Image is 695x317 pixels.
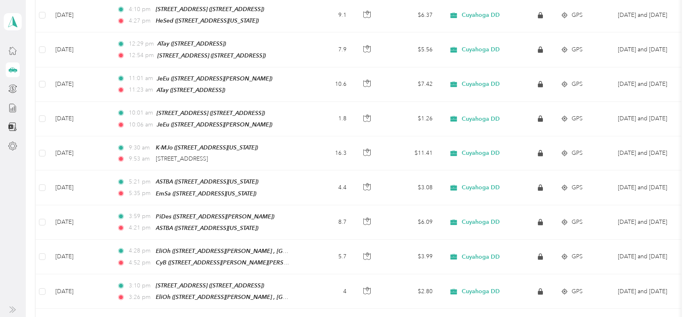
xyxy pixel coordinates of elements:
[156,259,316,266] span: CyB ([STREET_ADDRESS][PERSON_NAME][PERSON_NAME])
[129,177,152,186] span: 5:21 pm
[572,252,583,261] span: GPS
[49,170,110,205] td: [DATE]
[129,258,152,267] span: 4:52 pm
[462,218,500,226] span: Cuyahoga DD
[572,218,583,227] span: GPS
[299,205,353,240] td: 8.7
[156,17,259,24] span: HeSed ([STREET_ADDRESS][US_STATE])
[611,67,686,102] td: July and Aug 2025
[156,178,258,185] span: ASTBA ([STREET_ADDRESS][US_STATE])
[572,183,583,192] span: GPS
[382,170,439,205] td: $3.08
[129,5,152,14] span: 4:10 pm
[129,74,153,83] span: 11:01 am
[462,288,500,295] span: Cuyahoga DD
[299,102,353,136] td: 1.8
[49,102,110,136] td: [DATE]
[649,271,695,317] iframe: Everlance-gr Chat Button Frame
[462,11,500,19] span: Cuyahoga DD
[129,223,152,232] span: 4:21 pm
[611,170,686,205] td: July and Aug 2025
[129,85,153,94] span: 11:23 am
[611,32,686,67] td: July and Aug 2025
[572,149,583,158] span: GPS
[382,67,439,102] td: $7.42
[462,184,500,191] span: Cuyahoga DD
[49,240,110,274] td: [DATE]
[49,32,110,67] td: [DATE]
[382,136,439,170] td: $11.41
[129,16,152,25] span: 4:27 pm
[157,52,266,59] span: [STREET_ADDRESS] ([STREET_ADDRESS])
[382,102,439,136] td: $1.26
[156,190,256,197] span: EmSa ([STREET_ADDRESS][US_STATE])
[572,114,583,123] span: GPS
[129,120,153,129] span: 10:06 am
[49,205,110,240] td: [DATE]
[462,80,500,88] span: Cuyahoga DD
[382,32,439,67] td: $5.56
[572,80,583,89] span: GPS
[49,136,110,170] td: [DATE]
[129,293,152,302] span: 3:26 pm
[299,240,353,274] td: 5.7
[611,136,686,170] td: July and Aug 2025
[572,45,583,54] span: GPS
[129,108,153,117] span: 10:01 am
[156,6,264,12] span: [STREET_ADDRESS] ([STREET_ADDRESS])
[156,248,396,255] span: EliOh ([STREET_ADDRESS][PERSON_NAME] , [GEOGRAPHIC_DATA], [GEOGRAPHIC_DATA])
[129,189,152,198] span: 5:35 pm
[157,121,272,128] span: JeEu ([STREET_ADDRESS][PERSON_NAME])
[49,274,110,309] td: [DATE]
[299,274,353,309] td: 4
[382,274,439,309] td: $2.80
[462,115,500,123] span: Cuyahoga DD
[156,144,258,151] span: K-MJo ([STREET_ADDRESS][US_STATE])
[382,240,439,274] td: $3.99
[611,205,686,240] td: July and Aug 2025
[611,274,686,309] td: July and Aug 2025
[157,110,265,116] span: [STREET_ADDRESS] ([STREET_ADDRESS])
[611,102,686,136] td: July and Aug 2025
[156,225,258,231] span: ASTBA ([STREET_ADDRESS][US_STATE])
[157,40,226,47] span: ATay ([STREET_ADDRESS])
[382,205,439,240] td: $6.09
[572,11,583,20] span: GPS
[572,287,583,296] span: GPS
[129,39,154,48] span: 12:29 pm
[462,253,500,261] span: Cuyahoga DD
[157,75,272,82] span: JeEu ([STREET_ADDRESS][PERSON_NAME])
[157,87,225,93] span: ATay ([STREET_ADDRESS])
[462,149,500,157] span: Cuyahoga DD
[156,155,208,162] span: [STREET_ADDRESS]
[49,67,110,102] td: [DATE]
[129,51,154,60] span: 12:54 pm
[129,246,152,255] span: 4:28 pm
[299,67,353,102] td: 10.6
[299,32,353,67] td: 7.9
[129,143,152,152] span: 9:30 am
[156,294,396,301] span: EliOh ([STREET_ADDRESS][PERSON_NAME] , [GEOGRAPHIC_DATA], [GEOGRAPHIC_DATA])
[156,213,274,220] span: PiDes ([STREET_ADDRESS][PERSON_NAME])
[299,136,353,170] td: 16.3
[299,170,353,205] td: 4.4
[129,212,152,221] span: 3:59 pm
[611,240,686,274] td: July and Aug 2025
[129,154,152,163] span: 9:53 am
[462,46,500,53] span: Cuyahoga DD
[129,281,152,290] span: 3:10 pm
[156,282,264,289] span: [STREET_ADDRESS] ([STREET_ADDRESS])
